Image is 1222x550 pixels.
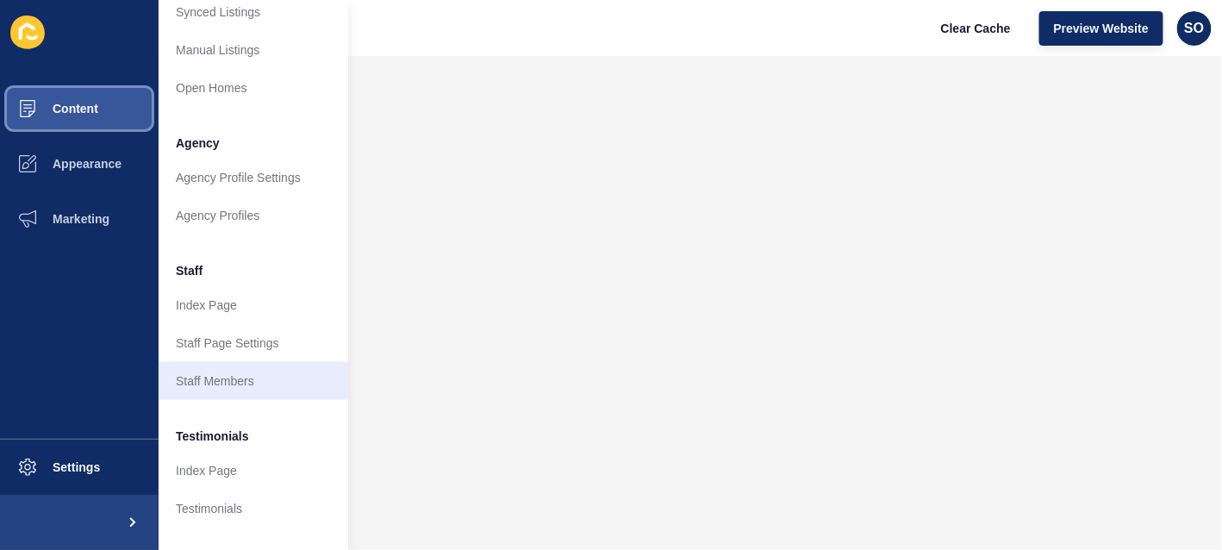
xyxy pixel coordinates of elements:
[159,31,348,69] a: Manual Listings
[176,262,203,279] span: Staff
[176,134,220,152] span: Agency
[176,428,249,445] span: Testimonials
[926,11,1026,46] button: Clear Cache
[159,490,348,528] a: Testimonials
[159,197,348,234] a: Agency Profiles
[159,324,348,362] a: Staff Page Settings
[1039,11,1163,46] button: Preview Website
[1054,20,1149,37] span: Preview Website
[159,362,348,400] a: Staff Members
[159,69,348,107] a: Open Homes
[159,286,348,324] a: Index Page
[1184,20,1204,37] span: SO
[159,452,348,490] a: Index Page
[941,20,1011,37] span: Clear Cache
[159,159,348,197] a: Agency Profile Settings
